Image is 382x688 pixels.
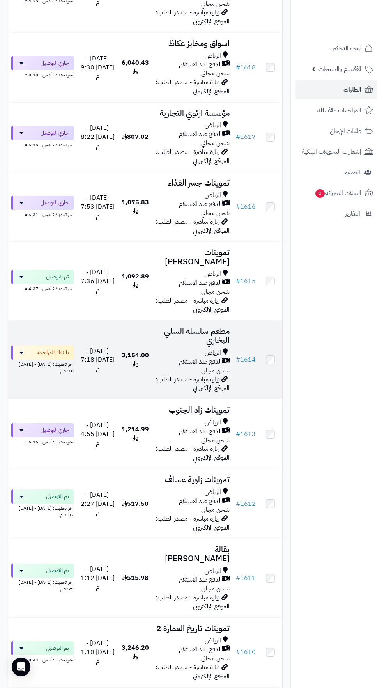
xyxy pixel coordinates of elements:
span: طلبات الإرجاع [330,126,361,137]
span: # [236,132,240,142]
span: [DATE] - [DATE] 4:55 م [81,420,115,448]
span: # [236,277,240,286]
span: الدفع عند الاستلام [179,575,222,584]
div: اخر تحديث: أمس - 6:16 م [11,437,74,445]
div: اخر تحديث: [DATE] - [DATE] 7:18 م [11,360,74,374]
span: 517.50 [122,499,149,509]
span: بانتظار المراجعة [37,349,69,356]
span: شحن مجاني [201,654,230,663]
span: # [236,573,240,583]
h3: تموينات [PERSON_NAME] [155,248,230,266]
span: الدفع عند الاستلام [179,60,222,69]
span: زيارة مباشرة - مصدر الطلب: الموقع الإلكتروني [156,514,230,532]
span: شحن مجاني [201,436,230,445]
span: [DATE] - [DATE] 7:36 م [81,268,115,295]
a: المراجعات والأسئلة [295,101,377,120]
span: # [236,429,240,439]
div: اخر تحديث: أمس - 8:18 م [11,70,74,78]
h3: تموينات زاوية عساف [155,475,230,484]
span: الدفع عند الاستلام [179,427,222,436]
h3: بقالة [PERSON_NAME] [155,545,230,563]
span: [DATE] - [DATE] 8:22 م [81,123,115,151]
span: تم التوصيل [46,273,69,281]
a: #1616 [236,202,256,211]
h3: تموينات زاد الجنوب [155,406,230,415]
span: السلات المتروكة [315,188,361,199]
span: الرياض [205,636,221,645]
span: 0 [315,189,325,198]
span: إشعارات التحويلات البنكية [302,146,361,157]
span: 807.02 [122,132,149,142]
span: زيارة مباشرة - مصدر الطلب: الموقع الإلكتروني [156,593,230,611]
a: السلات المتروكة0 [295,184,377,202]
span: [DATE] - [DATE] 7:53 م [81,193,115,220]
span: الرياض [205,348,221,357]
span: الدفع عند الاستلام [179,278,222,287]
span: 6,040.43 [122,58,149,76]
span: المراجعات والأسئلة [317,105,361,116]
span: الطلبات [343,84,361,95]
span: الدفع عند الاستلام [179,130,222,139]
span: زيارة مباشرة - مصدر الطلب: الموقع الإلكتروني [156,8,230,26]
a: #1614 [236,355,256,364]
h3: تموينات جسر الغذاء [155,179,230,188]
span: 3,154.00 [122,351,149,369]
span: الرياض [205,191,221,200]
span: زيارة مباشرة - مصدر الطلب: الموقع الإلكتروني [156,147,230,166]
span: شحن مجاني [201,138,230,148]
a: إشعارات التحويلات البنكية [295,142,377,161]
span: الأقسام والمنتجات [318,64,361,74]
div: اخر تحديث: أمس - 4:37 م [11,284,74,292]
img: logo-2.png [329,22,375,38]
span: 1,092.89 [122,272,149,290]
h3: تموينات تاريخ العمارة 2 [155,624,230,633]
div: اخر تحديث: [DATE] - [DATE] 7:07 م [11,504,74,518]
div: اخر تحديث: أمس - 8:44 ص [11,655,74,663]
span: زيارة مباشرة - مصدر الطلب: الموقع الإلكتروني [156,296,230,314]
span: الرياض [205,488,221,497]
span: زيارة مباشرة - مصدر الطلب: الموقع الإلكتروني [156,375,230,393]
div: اخر تحديث: [DATE] - [DATE] 9:29 م [11,578,74,592]
span: الدفع عند الاستلام [179,200,222,209]
span: # [236,202,240,211]
span: 1,075.83 [122,198,149,216]
span: التقارير [345,208,360,219]
span: شحن مجاني [201,366,230,375]
a: #1610 [236,647,256,657]
div: Open Intercom Messenger [12,658,30,676]
span: الرياض [205,567,221,576]
div: اخر تحديث: أمس - 6:15 م [11,140,74,148]
span: # [236,63,240,72]
span: الدفع عند الاستلام [179,645,222,654]
span: 1,214.99 [122,425,149,443]
a: الطلبات [295,80,377,99]
h3: اسواق ومخابز عكاظ [155,39,230,48]
span: زيارة مباشرة - مصدر الطلب: الموقع الإلكتروني [156,217,230,236]
span: [DATE] - [DATE] 7:18 م [81,346,115,374]
span: زيارة مباشرة - مصدر الطلب: الموقع الإلكتروني [156,663,230,681]
span: الرياض [205,418,221,427]
span: 3,246.20 [122,643,149,661]
a: #1611 [236,573,256,583]
a: لوحة التحكم [295,39,377,58]
span: لوحة التحكم [332,43,361,54]
span: شحن مجاني [201,287,230,296]
span: شحن مجاني [201,208,230,218]
a: #1615 [236,277,256,286]
a: #1613 [236,429,256,439]
div: اخر تحديث: أمس - 6:31 م [11,210,74,218]
a: #1618 [236,63,256,72]
span: [DATE] - [DATE] 9:30 م [81,54,115,81]
span: شحن مجاني [201,584,230,593]
span: زيارة مباشرة - مصدر الطلب: الموقع الإلكتروني [156,444,230,463]
span: جاري التوصيل [41,129,69,137]
span: جاري التوصيل [41,426,69,434]
span: زيارة مباشرة - مصدر الطلب: الموقع الإلكتروني [156,78,230,96]
a: #1612 [236,499,256,509]
span: [DATE] - [DATE] 1:12 م [81,564,115,592]
a: #1617 [236,132,256,142]
span: # [236,355,240,364]
span: تم التوصيل [46,567,69,575]
h3: مؤسسة ارتوي التجارية [155,109,230,118]
a: العملاء [295,163,377,182]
